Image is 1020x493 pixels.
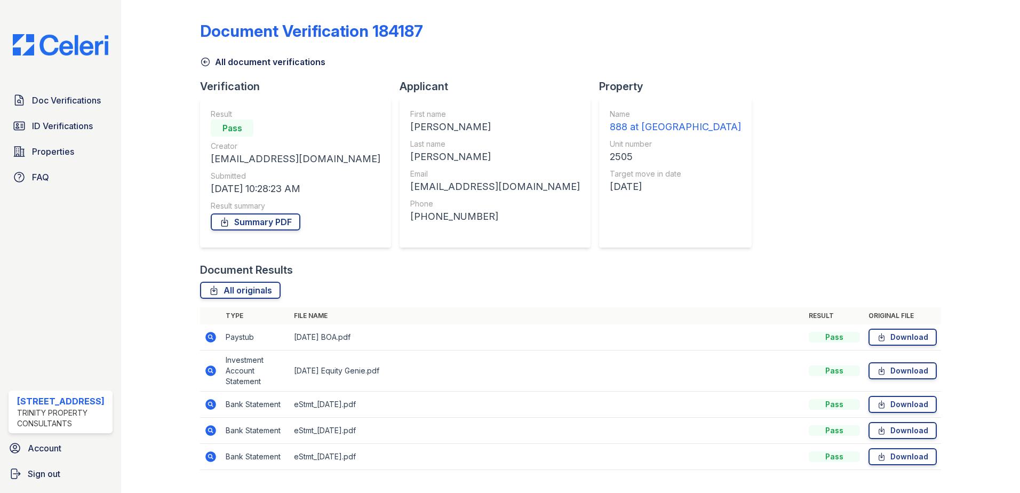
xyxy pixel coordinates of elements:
div: Result [211,109,380,120]
a: Name 888 at [GEOGRAPHIC_DATA] [610,109,741,134]
a: Download [868,396,937,413]
div: Last name [410,139,580,149]
a: FAQ [9,166,113,188]
a: All originals [200,282,281,299]
div: Submitted [211,171,380,181]
div: Pass [809,451,860,462]
a: Doc Verifications [9,90,113,111]
span: FAQ [32,171,49,184]
div: [STREET_ADDRESS] [17,395,108,408]
a: All document verifications [200,55,325,68]
div: [DATE] [610,179,741,194]
a: Download [868,448,937,465]
div: First name [410,109,580,120]
div: Creator [211,141,380,152]
div: Document Verification 184187 [200,21,423,41]
div: Pass [809,365,860,376]
div: Target move in date [610,169,741,179]
a: Account [4,438,117,459]
td: [DATE] BOA.pdf [290,324,804,351]
div: Pass [809,425,860,436]
a: Download [868,422,937,439]
th: Result [804,307,864,324]
div: Unit number [610,139,741,149]
span: Sign out [28,467,60,480]
td: Bank Statement [221,444,290,470]
div: 888 at [GEOGRAPHIC_DATA] [610,120,741,134]
th: Type [221,307,290,324]
div: [EMAIL_ADDRESS][DOMAIN_NAME] [410,179,580,194]
div: Trinity Property Consultants [17,408,108,429]
div: Verification [200,79,400,94]
img: CE_Logo_Blue-a8612792a0a2168367f1c8372b55b34899dd931a85d93a1a3d3e32e68fde9ad4.png [4,34,117,55]
a: Download [868,362,937,379]
div: Pass [211,120,253,137]
td: Investment Account Statement [221,351,290,392]
div: Pass [809,332,860,343]
a: Sign out [4,463,117,484]
a: Summary PDF [211,213,300,230]
div: Email [410,169,580,179]
span: Doc Verifications [32,94,101,107]
td: eStmt_[DATE].pdf [290,418,804,444]
th: Original file [864,307,941,324]
td: eStmt_[DATE].pdf [290,392,804,418]
div: [DATE] 10:28:23 AM [211,181,380,196]
div: Document Results [200,263,293,277]
div: [PERSON_NAME] [410,120,580,134]
div: 2505 [610,149,741,164]
div: [EMAIL_ADDRESS][DOMAIN_NAME] [211,152,380,166]
td: Bank Statement [221,418,290,444]
td: eStmt_[DATE].pdf [290,444,804,470]
a: ID Verifications [9,115,113,137]
div: Pass [809,399,860,410]
td: Paystub [221,324,290,351]
td: [DATE] Equity Genie.pdf [290,351,804,392]
td: Bank Statement [221,392,290,418]
div: Phone [410,198,580,209]
th: File name [290,307,804,324]
div: Name [610,109,741,120]
span: Account [28,442,61,455]
div: Result summary [211,201,380,211]
div: [PERSON_NAME] [410,149,580,164]
div: Applicant [400,79,599,94]
a: Properties [9,141,113,162]
div: Property [599,79,760,94]
div: [PHONE_NUMBER] [410,209,580,224]
span: ID Verifications [32,120,93,132]
a: Download [868,329,937,346]
span: Properties [32,145,74,158]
